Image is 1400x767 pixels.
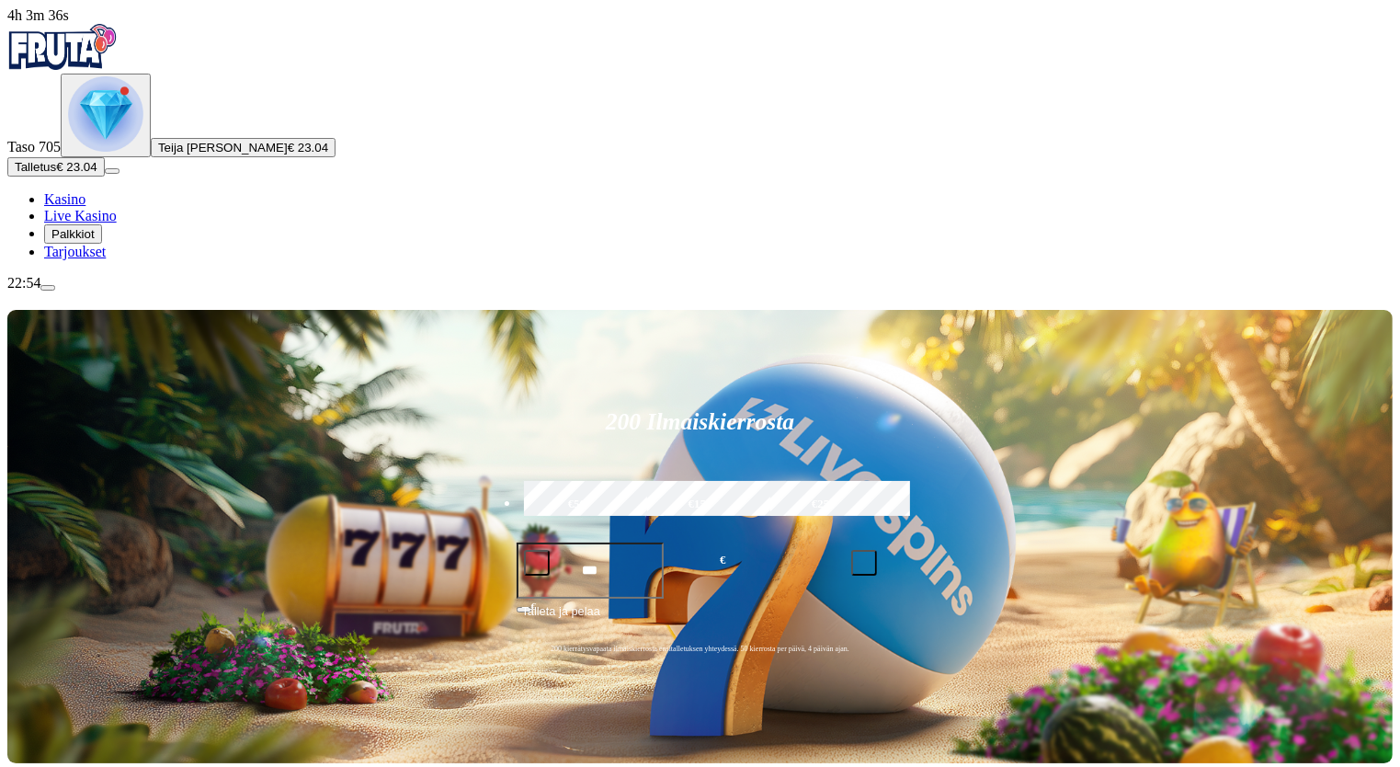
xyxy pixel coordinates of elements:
label: €250 [766,478,882,532]
span: € 23.04 [56,160,97,174]
span: Teija [PERSON_NAME] [158,141,288,155]
span: € [720,552,725,569]
button: plus icon [851,550,877,576]
span: Palkkiot [51,227,95,241]
span: user session time [7,7,69,23]
button: Teija [PERSON_NAME]€ 23.04 [151,138,336,157]
button: Palkkiot [44,224,102,244]
button: level unlocked [61,74,151,157]
label: €150 [643,478,758,532]
img: level unlocked [68,76,143,152]
img: Fruta [7,24,118,70]
button: minus icon [524,550,550,576]
span: 22:54 [7,275,40,291]
a: Kasino [44,191,85,207]
button: menu [40,285,55,291]
button: Talletusplus icon€ 23.04 [7,157,105,177]
button: menu [105,168,120,174]
a: Tarjoukset [44,244,106,259]
a: Live Kasino [44,208,117,223]
a: Fruta [7,57,118,73]
nav: Main menu [7,191,1393,260]
label: €50 [519,478,635,532]
nav: Primary [7,24,1393,260]
span: Taso 705 [7,139,61,155]
span: Talleta ja pelaa [522,602,600,635]
span: € 23.04 [288,141,328,155]
span: € [531,601,537,612]
button: Talleta ja pelaa [517,601,884,636]
span: Talletus [15,160,56,174]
